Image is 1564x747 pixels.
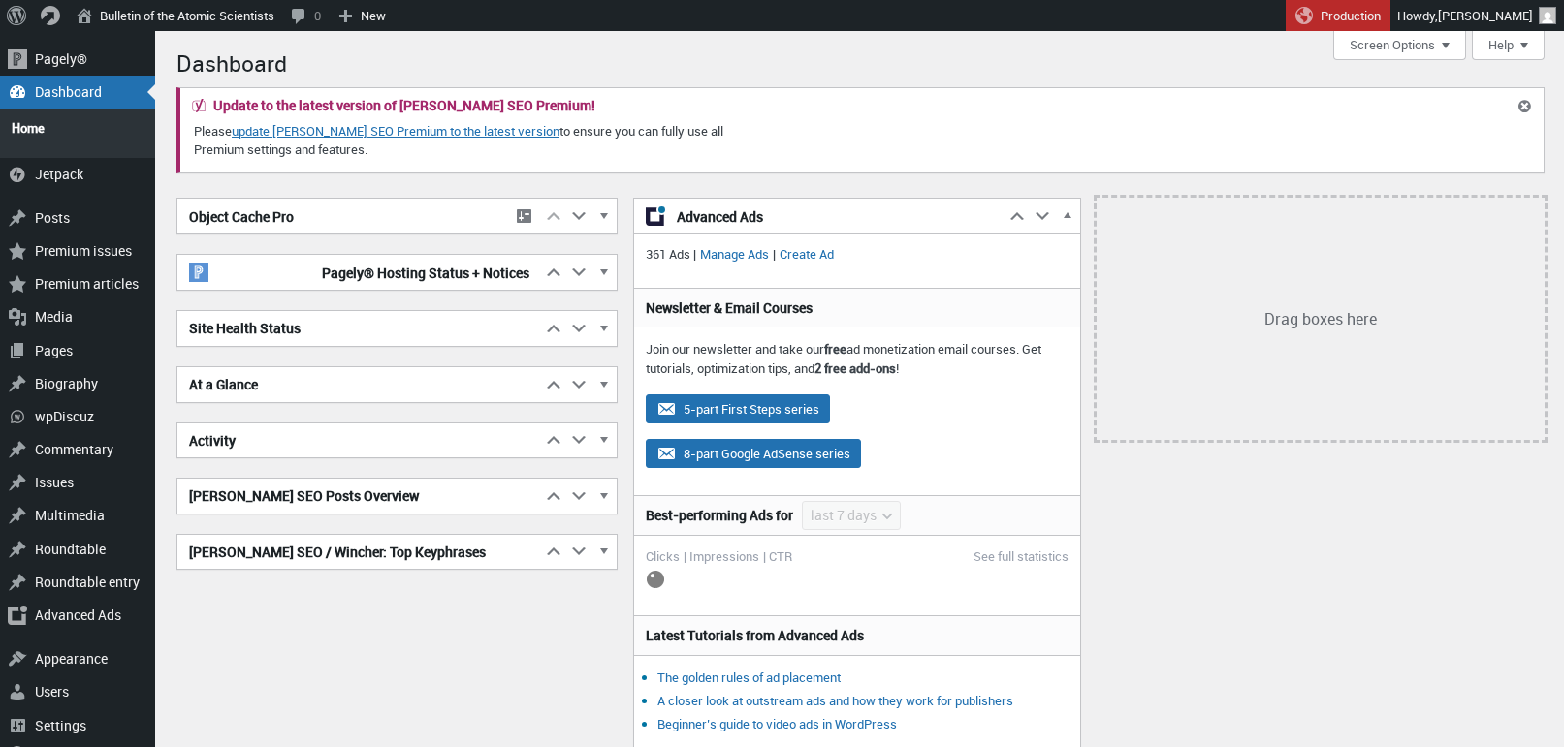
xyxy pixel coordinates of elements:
[646,394,830,423] button: 5-part First Steps series
[657,715,897,732] a: Beginner’s guide to video ads in WordPress
[677,207,993,227] span: Advanced Ads
[646,245,1069,265] p: 361 Ads | |
[776,245,838,263] a: Create Ad
[177,423,541,458] h2: Activity
[1472,31,1545,60] button: Help
[189,263,208,282] img: pagely-w-on-b20x20.png
[232,122,559,140] a: update [PERSON_NAME] SEO Premium to the latest version
[657,669,841,686] a: The golden rules of ad placement
[213,99,595,112] h2: Update to the latest version of [PERSON_NAME] SEO Premium!
[696,245,773,263] a: Manage Ads
[177,535,541,570] h2: [PERSON_NAME] SEO / Wincher: Top Keyphrases
[177,200,506,234] h2: Object Cache Pro
[177,367,541,402] h2: At a Glance
[646,298,1069,318] h3: Newsletter & Email Courses
[657,692,1013,709] a: A closer look at outstream ads and how they work for publishers
[646,439,861,468] button: 8-part Google AdSense series
[177,255,541,290] h2: Pagely® Hosting Status + Notices
[646,340,1069,378] p: Join our newsletter and take our ad monetization email courses. Get tutorials, optimization tips,...
[177,479,541,514] h2: [PERSON_NAME] SEO Posts Overview
[1333,31,1466,60] button: Screen Options
[176,41,1545,82] h1: Dashboard
[646,570,665,589] img: loading
[1438,7,1533,24] span: [PERSON_NAME]
[177,311,541,346] h2: Site Health Status
[646,506,793,525] h3: Best-performing Ads for
[192,120,778,161] p: Please to ensure you can fully use all Premium settings and features.
[814,359,896,377] strong: 2 free add-ons
[646,626,1069,645] h3: Latest Tutorials from Advanced Ads
[824,340,846,358] strong: free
